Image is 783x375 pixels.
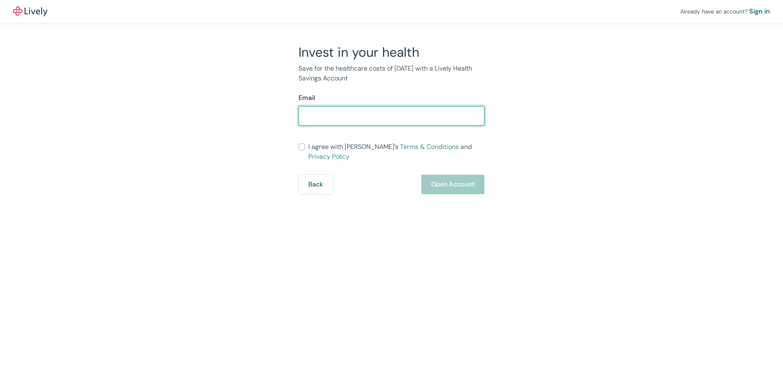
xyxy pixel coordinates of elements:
img: Lively [13,7,47,16]
h2: Invest in your health [299,44,484,60]
a: Terms & Conditions [400,142,459,151]
div: Already have an account? [680,7,770,16]
a: Privacy Policy [308,152,349,161]
p: Save for the healthcare costs of [DATE] with a Lively Health Savings Account [299,64,484,83]
button: Back [299,175,333,194]
span: I agree with [PERSON_NAME]’s and [308,142,484,162]
a: LivelyLively [13,7,47,16]
label: Email [299,93,315,103]
a: Sign in [749,7,770,16]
